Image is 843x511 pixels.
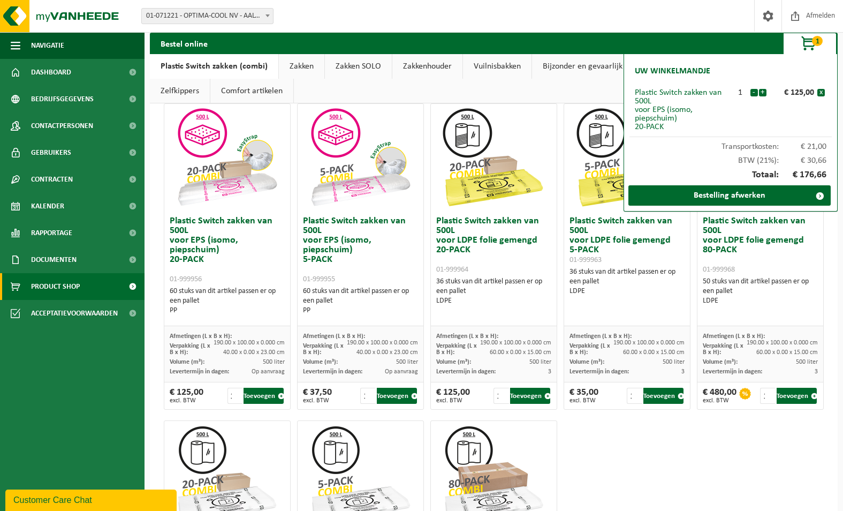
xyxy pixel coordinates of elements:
[532,54,652,79] a: Bijzonder en gevaarlijk afval
[436,359,471,365] span: Volume (m³):
[569,267,685,296] div: 36 stuks van dit artikel passen er op een pallet
[303,275,335,283] span: 01-999955
[385,369,418,375] span: Op aanvraag
[170,306,285,315] div: PP
[569,333,632,340] span: Afmetingen (L x B x H):
[252,369,285,375] span: Op aanvraag
[360,388,375,404] input: 1
[141,8,274,24] span: 01-071221 - OPTIMA-COOL NV - AALTER
[573,104,680,211] img: 01-999963
[170,369,229,375] span: Levertermijn in dagen:
[703,266,735,274] span: 01-999968
[170,216,285,284] h3: Plastic Switch zakken van 500L voor EPS (isomo, piepschuim) 20-PACK
[777,388,817,404] button: Toevoegen
[31,273,80,300] span: Product Shop
[436,369,496,375] span: Levertermijn in dagen:
[779,156,827,165] span: € 30,66
[569,256,602,264] span: 01-999963
[244,388,284,404] button: Toevoegen
[440,104,547,211] img: 01-999964
[170,359,204,365] span: Volume (m³):
[493,388,508,404] input: 1
[783,33,837,54] button: 1
[303,333,365,340] span: Afmetingen (L x B x H):
[628,185,831,206] a: Bestelling afwerken
[703,216,818,274] h3: Plastic Switch zakken van 500L voor LDPE folie gemengd 80-PACK
[173,104,280,211] img: 01-999956
[663,359,685,365] span: 500 liter
[214,340,285,346] span: 190.00 x 100.00 x 0.000 cm
[703,333,765,340] span: Afmetingen (L x B x H):
[303,216,418,284] h3: Plastic Switch zakken van 500L voor EPS (isomo, piepschuim) 5-PACK
[396,359,418,365] span: 500 liter
[5,487,179,511] iframe: chat widget
[436,333,498,340] span: Afmetingen (L x B x H):
[569,216,685,265] h3: Plastic Switch zakken van 500L voor LDPE folie gemengd 5-PACK
[463,54,531,79] a: Vuilnisbakken
[779,142,827,151] span: € 21,00
[629,165,832,185] div: Totaal:
[635,88,731,131] div: Plastic Switch zakken van 500L voor EPS (isomo, piepschuim) 20-PACK
[569,369,629,375] span: Levertermijn in dagen:
[817,89,825,96] button: x
[170,397,203,404] span: excl. BTW
[307,104,414,211] img: 01-999955
[170,275,202,283] span: 01-999956
[731,88,750,97] div: 1
[279,54,324,79] a: Zakken
[303,287,418,315] div: 60 stuks van dit artikel passen er op een pallet
[756,349,818,356] span: 60.00 x 0.00 x 15.00 cm
[436,277,551,306] div: 36 stuks van dit artikel passen er op een pallet
[779,170,827,180] span: € 176,66
[703,359,738,365] span: Volume (m³):
[569,343,610,356] span: Verpakking (L x B x H):
[150,54,278,79] a: Plastic Switch zakken (combi)
[760,388,775,404] input: 1
[150,79,210,103] a: Zelfkippers
[31,220,72,246] span: Rapportage
[627,388,642,404] input: 1
[31,139,71,166] span: Gebruikers
[623,349,685,356] span: 60.00 x 0.00 x 15.00 cm
[681,369,685,375] span: 3
[325,54,392,79] a: Zakken SOLO
[31,166,73,193] span: Contracten
[703,343,743,356] span: Verpakking (L x B x H):
[150,33,218,54] h2: Bestel online
[750,89,758,96] button: -
[490,349,551,356] span: 60.00 x 0.00 x 15.00 cm
[303,359,338,365] span: Volume (m³):
[703,369,762,375] span: Levertermijn in dagen:
[227,388,242,404] input: 1
[347,340,418,346] span: 190.00 x 100.00 x 0.000 cm
[303,388,332,404] div: € 37,50
[436,216,551,274] h3: Plastic Switch zakken van 500L voor LDPE folie gemengd 20-PACK
[480,340,551,346] span: 190.00 x 100.00 x 0.000 cm
[170,287,285,315] div: 60 stuks van dit artikel passen er op een pallet
[569,359,604,365] span: Volume (m³):
[629,137,832,151] div: Transportkosten:
[170,388,203,404] div: € 125,00
[31,32,64,59] span: Navigatie
[529,359,551,365] span: 500 liter
[569,287,685,296] div: LDPE
[210,79,293,103] a: Comfort artikelen
[303,397,332,404] span: excl. BTW
[31,59,71,86] span: Dashboard
[703,277,818,306] div: 50 stuks van dit artikel passen er op een pallet
[569,388,598,404] div: € 35,00
[703,296,818,306] div: LDPE
[303,369,362,375] span: Levertermijn in dagen:
[31,86,94,112] span: Bedrijfsgegevens
[759,89,766,96] button: +
[170,343,210,356] span: Verpakking (L x B x H):
[31,112,93,139] span: Contactpersonen
[263,359,285,365] span: 500 liter
[392,54,462,79] a: Zakkenhouder
[377,388,417,404] button: Toevoegen
[643,388,683,404] button: Toevoegen
[613,340,685,346] span: 190.00 x 100.00 x 0.000 cm
[31,193,64,220] span: Kalender
[170,333,232,340] span: Afmetingen (L x B x H):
